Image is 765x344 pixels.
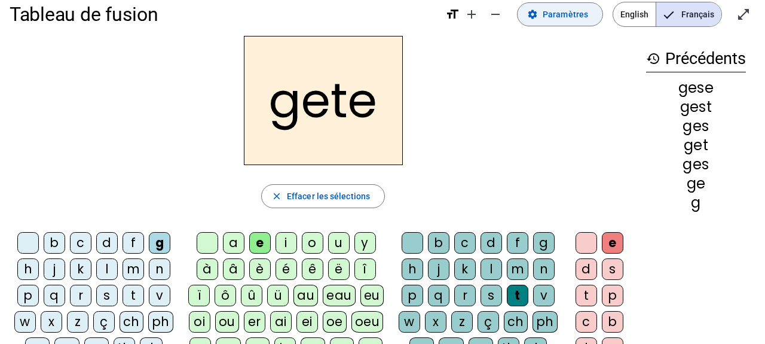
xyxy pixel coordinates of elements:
[96,258,118,280] div: l
[276,232,297,254] div: i
[44,232,65,254] div: b
[517,2,603,26] button: Paramètres
[602,311,623,333] div: b
[188,285,210,306] div: ï
[267,285,289,306] div: ü
[149,232,170,254] div: g
[646,157,746,172] div: ges
[656,2,721,26] span: Français
[576,285,597,306] div: t
[96,285,118,306] div: s
[428,232,449,254] div: b
[484,2,507,26] button: Diminuer la taille de la police
[67,311,88,333] div: z
[271,191,282,202] mat-icon: close
[96,232,118,254] div: d
[293,285,318,306] div: au
[120,311,143,333] div: ch
[481,232,502,254] div: d
[613,2,656,26] span: English
[646,81,746,95] div: gese
[323,285,356,306] div: eau
[646,51,660,66] mat-icon: history
[736,7,751,22] mat-icon: open_in_full
[533,285,555,306] div: v
[646,45,746,72] h3: Précédents
[14,311,36,333] div: w
[123,258,144,280] div: m
[270,311,292,333] div: ai
[360,285,384,306] div: eu
[223,232,244,254] div: a
[488,7,503,22] mat-icon: remove
[354,232,376,254] div: y
[17,285,39,306] div: p
[244,311,265,333] div: er
[454,258,476,280] div: k
[241,285,262,306] div: û
[354,258,376,280] div: î
[70,232,91,254] div: c
[323,311,347,333] div: oe
[44,258,65,280] div: j
[197,258,218,280] div: à
[533,311,558,333] div: ph
[576,311,597,333] div: c
[504,311,528,333] div: ch
[481,258,502,280] div: l
[276,258,297,280] div: é
[464,7,479,22] mat-icon: add
[402,285,423,306] div: p
[41,311,62,333] div: x
[507,232,528,254] div: f
[533,258,555,280] div: n
[123,232,144,254] div: f
[70,258,91,280] div: k
[428,285,449,306] div: q
[425,311,446,333] div: x
[287,189,370,203] span: Effacer les sélections
[189,311,210,333] div: oi
[123,285,144,306] div: t
[507,285,528,306] div: t
[44,285,65,306] div: q
[602,285,623,306] div: p
[244,36,403,165] h2: gete
[646,119,746,133] div: ges
[527,9,538,20] mat-icon: settings
[302,258,323,280] div: ê
[507,258,528,280] div: m
[17,258,39,280] div: h
[602,258,623,280] div: s
[399,311,420,333] div: w
[328,232,350,254] div: u
[602,232,623,254] div: e
[543,7,588,22] span: Paramètres
[646,100,746,114] div: gest
[296,311,318,333] div: ei
[149,258,170,280] div: n
[70,285,91,306] div: r
[351,311,384,333] div: oeu
[646,196,746,210] div: g
[223,258,244,280] div: â
[149,285,170,306] div: v
[215,285,236,306] div: ô
[451,311,473,333] div: z
[215,311,239,333] div: ou
[646,176,746,191] div: ge
[148,311,173,333] div: ph
[302,232,323,254] div: o
[646,138,746,153] div: get
[249,232,271,254] div: e
[445,7,460,22] mat-icon: format_size
[460,2,484,26] button: Augmenter la taille de la police
[328,258,350,280] div: ë
[261,184,385,208] button: Effacer les sélections
[249,258,271,280] div: è
[533,232,555,254] div: g
[478,311,499,333] div: ç
[454,232,476,254] div: c
[93,311,115,333] div: ç
[402,258,423,280] div: h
